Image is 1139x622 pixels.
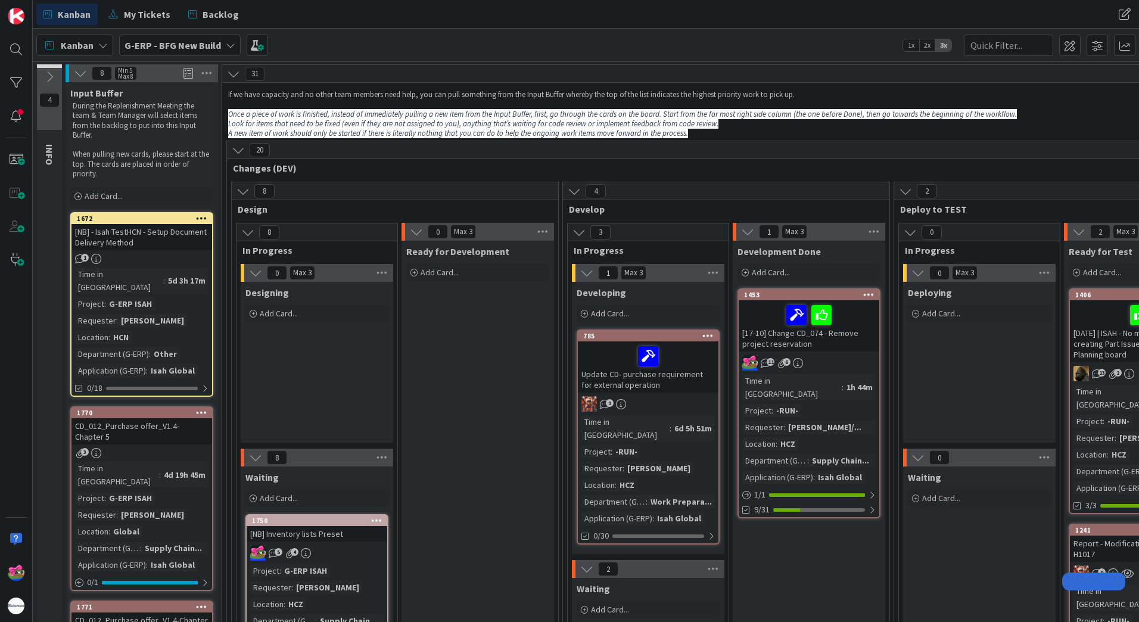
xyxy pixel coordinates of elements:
[1098,369,1106,377] span: 13
[259,225,279,240] span: 8
[36,4,98,25] a: Kanban
[92,66,112,80] span: 8
[752,267,790,278] span: Add Card...
[260,308,298,319] span: Add Card...
[285,598,306,611] div: HCZ
[815,471,865,484] div: Isah Global
[247,526,387,542] div: [NB] Inventory lists Preset
[783,421,785,434] span: :
[742,355,758,371] img: JK
[238,203,543,215] span: Design
[260,493,298,503] span: Add Card...
[8,598,24,614] img: avatar
[104,492,106,505] span: :
[106,492,155,505] div: G-ERP ISAH
[293,270,312,276] div: Max 3
[935,39,951,51] span: 3x
[228,128,688,138] em: A new item of work should only be started if there is literally nothing that you can do to help t...
[783,358,791,366] span: 6
[671,422,715,435] div: 6d 5h 51m
[1114,369,1122,377] span: 2
[964,35,1053,56] input: Quick Filter...
[149,347,151,360] span: :
[742,421,783,434] div: Requester
[771,404,773,417] span: :
[581,512,652,525] div: Application (G-ERP)
[291,548,298,556] span: 4
[1109,448,1129,461] div: HCZ
[654,512,704,525] div: Isah Global
[1085,499,1097,512] span: 3/3
[75,347,149,360] div: Department (G-ERP)
[648,495,715,508] div: Work Prepara...
[250,143,270,157] span: 20
[742,437,776,450] div: Location
[247,515,387,526] div: 1750
[759,225,779,239] span: 1
[148,364,198,377] div: Isah Global
[428,225,448,239] span: 0
[8,8,24,24] img: Visit kanbanzone.com
[71,575,212,590] div: 0/1
[87,382,102,394] span: 0/18
[591,308,629,319] span: Add Card...
[104,297,106,310] span: :
[583,332,718,340] div: 785
[581,396,597,412] img: JK
[75,314,116,327] div: Requester
[108,525,110,538] span: :
[744,291,879,299] div: 1453
[110,525,142,538] div: Global
[785,421,864,434] div: [PERSON_NAME]/...
[228,119,718,129] em: Look for items that need to be fixed (even if they are not assigned to you), anything that’s wait...
[406,245,509,257] span: Ready for Development
[1073,431,1115,444] div: Requester
[1090,225,1110,239] span: 2
[71,602,212,612] div: 1771
[624,462,693,475] div: [PERSON_NAME]
[118,508,187,521] div: [PERSON_NAME]
[1116,229,1135,235] div: Max 3
[739,355,879,371] div: JK
[421,267,459,278] span: Add Card...
[75,508,116,521] div: Requester
[61,38,94,52] span: Kanban
[267,266,287,280] span: 0
[739,487,879,502] div: 1/1
[140,542,142,555] span: :
[742,404,771,417] div: Project
[1073,366,1089,381] img: ND
[75,297,104,310] div: Project
[81,448,89,456] span: 3
[110,331,132,344] div: HCN
[73,101,211,140] p: During the Replenishment Meeting the team & Team Manager will select items from the backlog to pu...
[77,214,212,223] div: 1672
[905,244,1045,256] span: In Progress
[586,184,606,198] span: 4
[844,381,876,394] div: 1h 44m
[58,7,91,21] span: Kanban
[593,530,609,542] span: 0/30
[569,203,875,215] span: Develop
[1069,245,1132,257] span: Ready for Test
[250,545,266,561] img: JK
[81,254,89,262] span: 1
[1073,565,1089,581] img: JK
[739,290,879,352] div: 1453[17-10] Change CD_074 - Remove project reservation
[1115,431,1116,444] span: :
[606,399,614,407] span: 9
[581,495,646,508] div: Department (G-ERP)
[739,290,879,300] div: 1453
[291,581,293,594] span: :
[1073,415,1103,428] div: Project
[75,558,146,571] div: Application (G-ERP)
[8,564,24,581] img: JK
[1098,568,1106,576] span: 8
[142,542,205,555] div: Supply Chain...
[151,347,180,360] div: Other
[275,548,282,556] span: 5
[203,7,239,21] span: Backlog
[581,462,623,475] div: Requester
[611,445,612,458] span: :
[146,558,148,571] span: :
